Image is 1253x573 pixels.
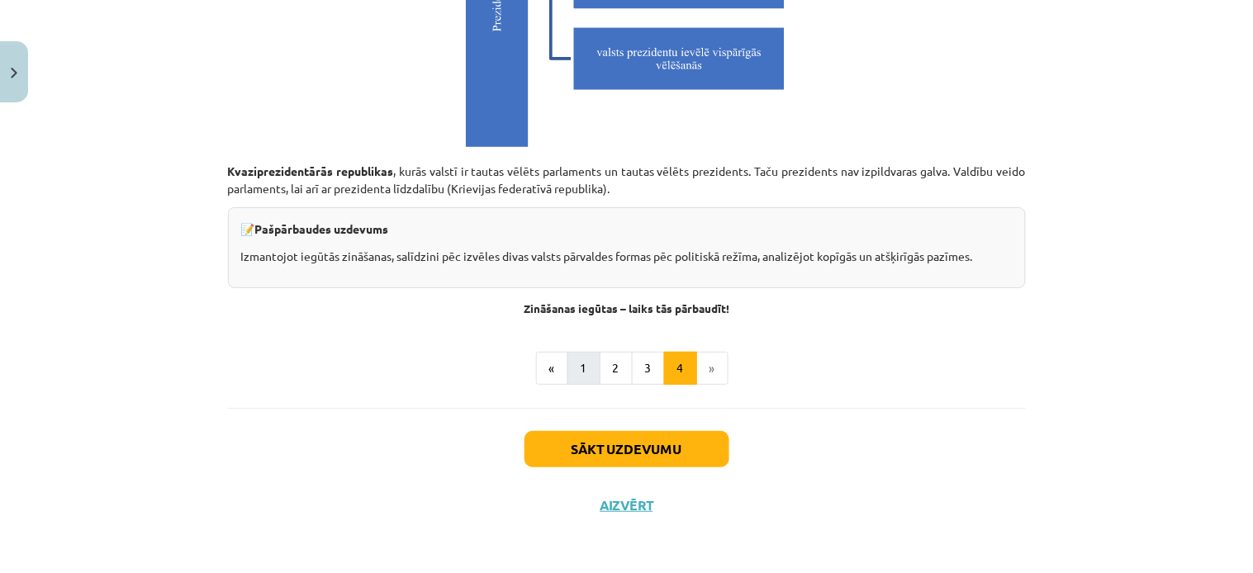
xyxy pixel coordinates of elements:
img: icon-close-lesson-0947bae3869378f0d4975bcd49f059093ad1ed9edebbc8119c70593378902aed.svg [11,68,17,78]
button: Sākt uzdevumu [524,431,729,467]
button: 4 [664,352,697,385]
strong: Zināšanas iegūtas – laiks tās pārbaudīt! [524,301,729,315]
button: 1 [567,352,600,385]
p: Izmantojot iegūtās zināšanas, salīdzini pēc izvēles divas valsts pārvaldes formas pēc politiskā r... [241,248,1013,265]
button: 2 [600,352,633,385]
p: , kurās valstī ir tautas vēlēts parlaments un tautas vēlēts prezidents. Taču prezidents nav izpil... [228,163,1026,197]
b: Pašpārbaudes uzdevums [255,221,389,236]
nav: Page navigation example [228,352,1026,385]
button: 3 [632,352,665,385]
button: « [536,352,568,385]
button: Aizvērt [596,497,658,514]
b: Kvaziprezidentārās republikas [228,163,394,178]
p: 📝 [241,220,1013,238]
